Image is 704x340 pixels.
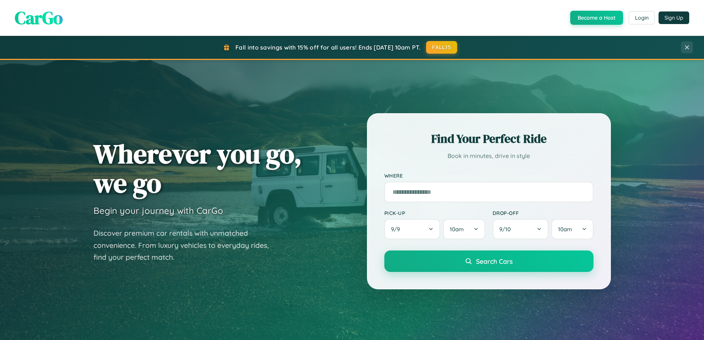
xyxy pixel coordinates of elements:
[499,226,514,233] span: 9 / 10
[476,257,513,265] span: Search Cars
[93,139,302,198] h1: Wherever you go, we go
[551,219,593,239] button: 10am
[443,219,485,239] button: 10am
[384,151,594,161] p: Book in minutes, drive in style
[384,210,485,216] label: Pick-up
[558,226,572,233] span: 10am
[391,226,404,233] span: 9 / 9
[493,219,549,239] button: 9/10
[426,41,457,54] button: FALL15
[384,172,594,179] label: Where
[93,227,278,263] p: Discover premium car rentals with unmatched convenience. From luxury vehicles to everyday rides, ...
[235,44,421,51] span: Fall into savings with 15% off for all users! Ends [DATE] 10am PT.
[570,11,623,25] button: Become a Host
[629,11,655,24] button: Login
[384,219,441,239] button: 9/9
[15,6,63,30] span: CarGo
[450,226,464,233] span: 10am
[493,210,594,216] label: Drop-off
[384,250,594,272] button: Search Cars
[659,11,689,24] button: Sign Up
[93,205,223,216] h3: Begin your journey with CarGo
[384,131,594,147] h2: Find Your Perfect Ride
